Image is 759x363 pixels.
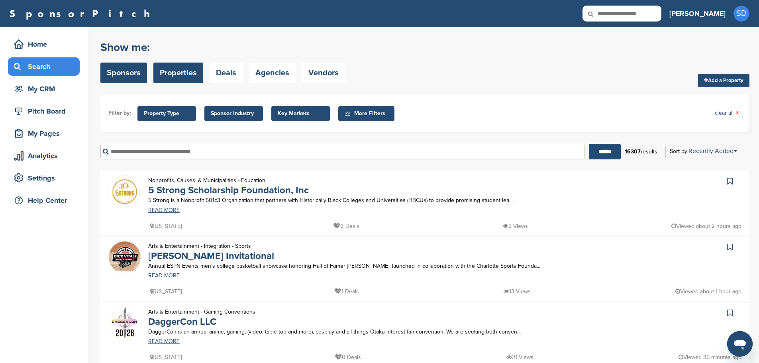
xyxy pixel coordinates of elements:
[148,316,216,328] a: DaggerCon LLC
[727,331,753,357] iframe: Button to launch messaging window
[503,221,528,231] p: 2 Views
[8,169,80,187] a: Settings
[150,352,182,362] p: [US_STATE]
[108,109,131,118] li: Filter by:
[12,149,80,163] div: Analytics
[148,261,583,271] p: Annual ESPN Events men’s college basketball showcase honoring Hall of Famer [PERSON_NAME], launch...
[12,37,80,51] div: Home
[144,109,190,118] span: Property Type
[12,104,80,118] div: Pitch Board
[679,352,741,362] p: Viewed 35 minutes ago
[698,74,749,87] a: Add a Property
[621,145,661,159] div: results
[100,40,345,55] h2: Show me:
[333,221,359,231] p: 0 Deals
[211,109,257,118] span: Sponsor Industry
[715,109,739,118] a: clear all×
[334,286,359,296] p: 1 Deals
[148,241,274,251] p: Arts & Entertainment - Integration - Sports
[669,8,726,19] h3: [PERSON_NAME]
[8,124,80,143] a: My Pages
[12,59,80,74] div: Search
[148,184,309,196] a: 5 Strong Scholarship Foundation, Inc
[148,195,583,205] p: 5 Strong is a Nonprofit 501c3 Organization that partners with Historically Black Colleges and Uni...
[688,147,737,155] a: Recently Added
[150,221,182,231] p: [US_STATE]
[335,352,361,362] p: 0 Deals
[734,6,749,22] span: SD
[148,175,309,185] p: Nonprofits, Causes, & Municipalities - Education
[8,80,80,98] a: My CRM
[625,148,641,155] b: 16307
[675,286,741,296] p: Viewed about 1 hour ago
[148,250,274,262] a: [PERSON_NAME] Invitational
[735,109,739,118] span: ×
[12,126,80,141] div: My Pages
[345,109,390,118] span: More Filters
[8,102,80,120] a: Pitch Board
[8,35,80,53] a: Home
[148,208,583,213] a: READ MORE
[148,339,583,344] a: READ MORE
[100,63,147,83] a: Sponsors
[671,221,741,231] p: Viewed about 2 hours ago
[148,327,583,337] p: DaggerCon is an annual anime, gaming, (video, table top and more), cosplay and all things Otaku i...
[109,307,141,339] img: Daggercon logo2026
[8,57,80,76] a: Search
[10,8,155,19] a: SponsorPitch
[210,63,243,83] a: Deals
[249,63,296,83] a: Agencies
[12,82,80,96] div: My CRM
[8,191,80,210] a: Help Center
[670,148,737,154] div: Sort by:
[302,63,345,83] a: Vendors
[506,352,533,362] p: 21 Views
[153,63,203,83] a: Properties
[278,109,324,118] span: Key Markets
[150,286,182,296] p: [US_STATE]
[148,273,583,279] a: READ MORE
[109,241,141,272] img: Cleanshot 2025 09 07 at 20.31.59 2x
[109,176,141,208] img: 5 strong 10 years plain gold 2
[12,193,80,208] div: Help Center
[8,147,80,165] a: Analytics
[504,286,531,296] p: 13 Views
[669,5,726,22] a: [PERSON_NAME]
[12,171,80,185] div: Settings
[148,307,255,317] p: Arts & Entertainment - Gaming Conventions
